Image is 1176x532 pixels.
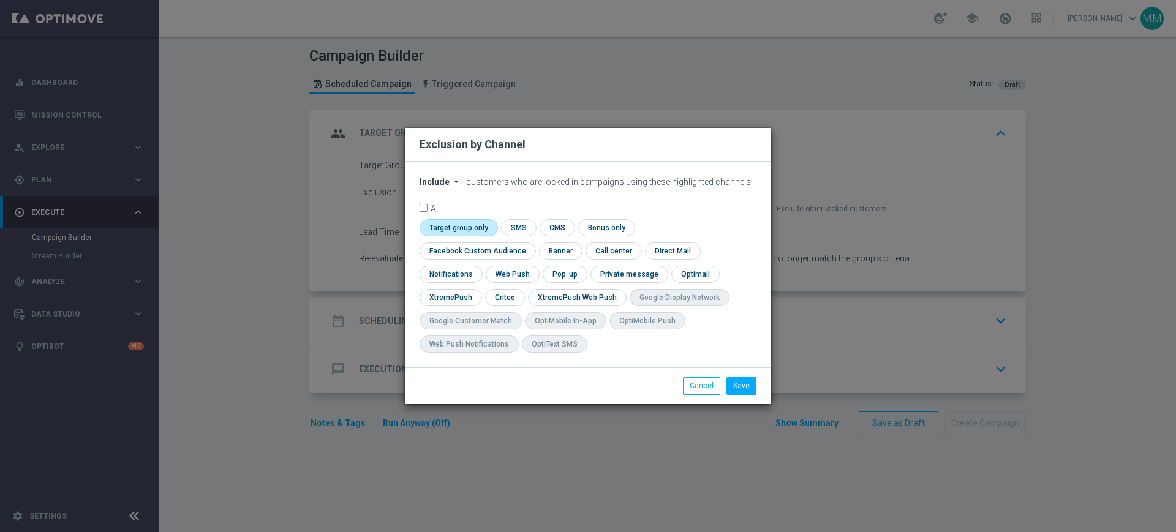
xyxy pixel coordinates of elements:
i: arrow_drop_down [451,177,461,187]
div: OptiMobile In-App [535,316,597,326]
div: customers who are locked in campaigns using these highlighted channels: [420,177,756,187]
div: OptiText SMS [532,339,578,350]
button: Include arrow_drop_down [420,177,464,187]
button: Cancel [683,377,720,394]
div: Google Customer Match [429,316,512,326]
button: Save [726,377,756,394]
div: Web Push Notifications [429,339,509,350]
span: Include [420,177,450,187]
div: Google Display Network [639,293,720,303]
label: All [431,204,440,212]
div: OptiMobile Push [619,316,676,326]
h2: Exclusion by Channel [420,137,526,152]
